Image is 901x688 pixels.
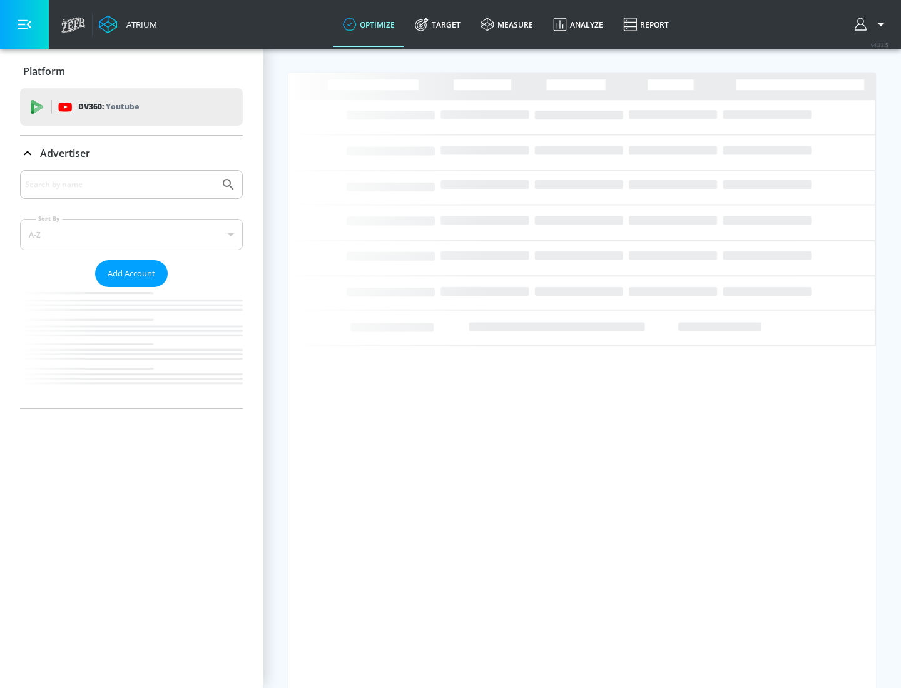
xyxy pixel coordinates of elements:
[106,100,139,113] p: Youtube
[23,64,65,78] p: Platform
[20,54,243,89] div: Platform
[333,2,405,47] a: optimize
[78,100,139,114] p: DV360:
[95,260,168,287] button: Add Account
[121,19,157,30] div: Atrium
[543,2,613,47] a: Analyze
[108,266,155,281] span: Add Account
[613,2,679,47] a: Report
[20,170,243,408] div: Advertiser
[20,136,243,171] div: Advertiser
[871,41,888,48] span: v 4.33.5
[99,15,157,34] a: Atrium
[36,215,63,223] label: Sort By
[20,219,243,250] div: A-Z
[20,287,243,408] nav: list of Advertiser
[405,2,471,47] a: Target
[471,2,543,47] a: measure
[40,146,90,160] p: Advertiser
[25,176,215,193] input: Search by name
[20,88,243,126] div: DV360: Youtube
